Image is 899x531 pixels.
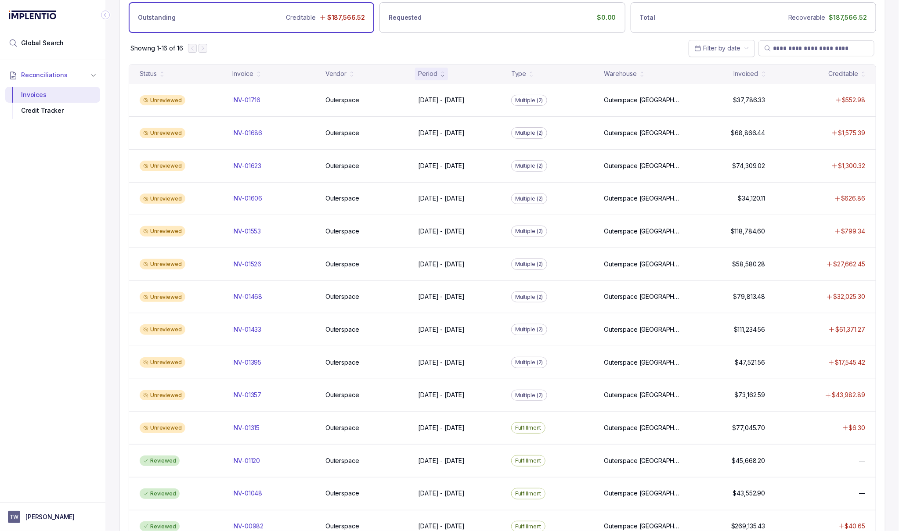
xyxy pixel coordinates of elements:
p: Outerspace [GEOGRAPHIC_DATA] [604,194,680,203]
p: [PERSON_NAME] [25,513,75,521]
span: User initials [8,511,20,523]
div: Unreviewed [140,161,185,171]
p: Outerspace [GEOGRAPHIC_DATA] [604,358,680,367]
p: $269,135.43 [731,522,765,531]
button: Date Range Picker [689,40,755,57]
p: $73,162.59 [735,391,765,399]
p: Outerspace [GEOGRAPHIC_DATA] [604,96,680,104]
span: Global Search [21,39,64,47]
p: Outerspace [GEOGRAPHIC_DATA] [604,292,680,301]
p: [DATE] - [DATE] [419,260,465,269]
p: Requested [389,13,422,22]
p: $58,580.28 [733,260,765,269]
p: Outerspace [325,489,359,498]
button: User initials[PERSON_NAME] [8,511,97,523]
p: Outerspace [GEOGRAPHIC_DATA] [604,522,680,531]
div: Vendor [325,69,347,78]
p: $118,784.60 [731,227,765,236]
p: Multiple (2) [515,227,543,236]
p: Multiple (2) [515,293,543,301]
p: Multiple (2) [515,161,543,170]
div: Invoiced [734,69,758,78]
p: Outerspace [325,260,359,269]
p: $77,045.70 [733,423,765,432]
p: [DATE] - [DATE] [419,391,465,399]
p: [DATE] - [DATE] [419,227,465,236]
p: Outerspace [GEOGRAPHIC_DATA] [604,456,680,465]
div: Unreviewed [140,423,185,433]
p: $187,566.52 [327,13,365,22]
div: Unreviewed [140,128,185,138]
p: [DATE] - [DATE] [419,161,465,170]
p: — [859,456,865,465]
p: INV-01606 [233,194,263,203]
div: Warehouse [604,69,637,78]
p: Outstanding [138,13,175,22]
p: $68,866.44 [731,129,765,137]
p: Fulfillment [515,489,542,498]
p: $6.30 [849,423,865,432]
p: — [859,489,865,498]
div: Unreviewed [140,390,185,401]
p: Outerspace [GEOGRAPHIC_DATA] [604,489,680,498]
div: Reconciliations [5,85,100,121]
p: Total [640,13,655,22]
div: Remaining page entries [130,44,183,53]
p: $187,566.52 [829,13,867,22]
p: INV-01686 [233,129,263,137]
p: $552.98 [842,96,865,104]
p: Outerspace [325,358,359,367]
div: Collapse Icon [100,10,111,20]
p: Multiple (2) [515,129,543,137]
p: INV-01048 [233,489,263,498]
p: $626.86 [841,194,865,203]
p: $34,120.11 [738,194,765,203]
p: $17,545.42 [835,358,865,367]
div: Unreviewed [140,324,185,335]
p: [DATE] - [DATE] [419,489,465,498]
p: Multiple (2) [515,194,543,203]
div: Reviewed [140,456,180,466]
p: $1,300.32 [838,161,865,170]
p: [DATE] - [DATE] [419,194,465,203]
div: Unreviewed [140,357,185,368]
div: Unreviewed [140,259,185,269]
p: $37,786.33 [733,96,765,104]
p: Outerspace [GEOGRAPHIC_DATA] [604,391,680,399]
p: Fulfillment [515,456,542,465]
p: Multiple (2) [515,358,543,367]
p: Outerspace [GEOGRAPHIC_DATA] [604,325,680,334]
div: Unreviewed [140,95,185,106]
div: Unreviewed [140,292,185,302]
p: $1,575.39 [838,129,865,137]
p: Outerspace [325,96,359,104]
button: Reconciliations [5,65,100,85]
p: $111,234.56 [734,325,765,334]
p: [DATE] - [DATE] [419,358,465,367]
p: Multiple (2) [515,391,543,400]
p: Outerspace [GEOGRAPHIC_DATA] [604,227,680,236]
div: Unreviewed [140,226,185,237]
div: Credit Tracker [12,103,93,118]
p: INV-01120 [233,456,260,465]
div: Creditable [828,69,858,78]
p: [DATE] - [DATE] [419,292,465,301]
p: Outerspace [325,292,359,301]
p: $47,521.56 [735,358,765,367]
search: Date Range Picker [694,44,740,53]
p: $61,371.27 [835,325,865,334]
p: Outerspace [325,522,359,531]
p: Outerspace [GEOGRAPHIC_DATA] [604,161,680,170]
p: INV-01553 [233,227,261,236]
div: Invoice [233,69,253,78]
div: Reviewed [140,488,180,499]
p: Fulfillment [515,423,542,432]
p: INV-01716 [233,96,261,104]
p: $32,025.30 [833,292,865,301]
div: Type [511,69,526,78]
p: [DATE] - [DATE] [419,423,465,432]
p: INV-01433 [233,325,262,334]
div: Unreviewed [140,194,185,204]
p: Outerspace [325,391,359,399]
p: $0.00 [597,13,616,22]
